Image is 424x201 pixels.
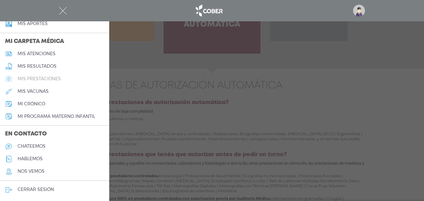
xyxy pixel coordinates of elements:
[18,144,46,149] h5: chateemos
[18,101,45,107] h5: mi crónico
[59,7,67,15] img: Cober_menu-close-white.svg
[18,114,95,119] h5: mi programa materno infantil
[192,3,225,18] img: logo_cober_home-white.png
[353,5,365,17] img: profile-placeholder.svg
[18,64,56,69] h5: mis resultados
[18,187,54,192] h5: cerrar sesión
[18,76,61,82] h5: mis prestaciones
[18,169,45,174] h5: nos vemos
[18,51,56,56] h5: mis atenciones
[18,156,43,161] h5: hablemos
[18,21,48,26] h5: Mis aportes
[18,89,49,94] h5: mis vacunas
